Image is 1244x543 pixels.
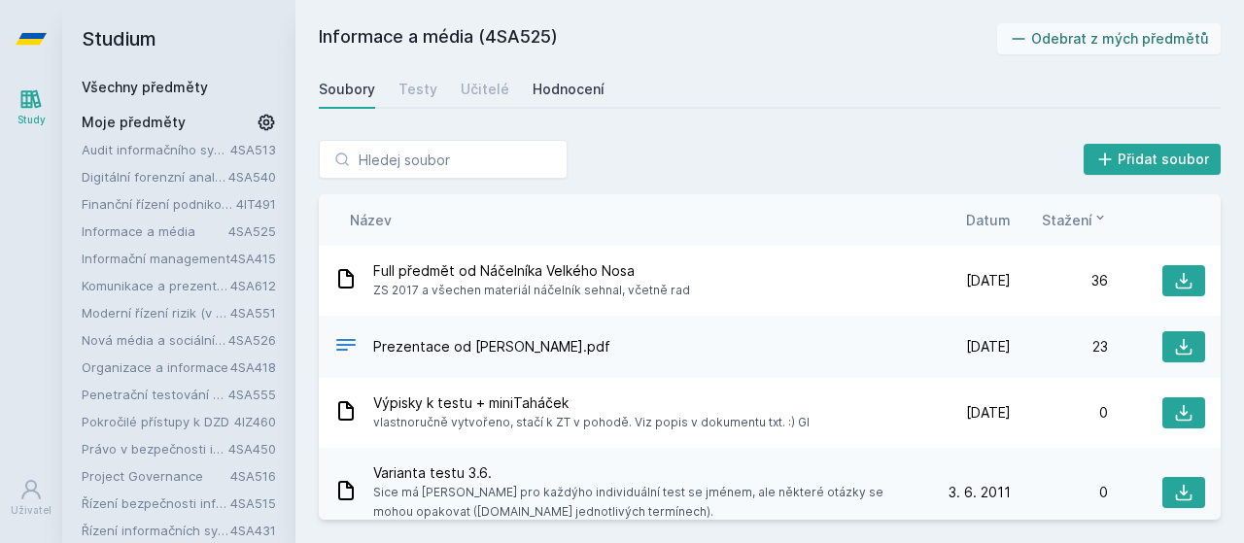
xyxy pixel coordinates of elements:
[236,196,276,212] a: 4IT491
[1011,403,1108,423] div: 0
[230,142,276,157] a: 4SA513
[373,261,690,281] span: Full předmět od Náčelníka Velkého Nosa
[234,414,276,429] a: 4IZ460
[228,169,276,185] a: 4SA540
[1042,210,1092,230] span: Stažení
[334,333,358,361] div: PDF
[230,359,276,375] a: 4SA418
[533,70,605,109] a: Hodnocení
[82,140,230,159] a: Audit informačního systému
[228,441,276,457] a: 4SA450
[1011,337,1108,356] div: 23
[966,271,1011,290] span: [DATE]
[350,210,392,230] button: Název
[230,305,276,321] a: 4SA551
[82,385,228,404] a: Penetrační testování bezpečnosti IS
[373,281,690,300] span: ZS 2017 a všechen materiál náčelník sehnal, včetně rad
[82,221,228,241] a: Informace a média
[230,495,276,511] a: 4SA515
[4,468,58,527] a: Uživatel
[230,523,276,538] a: 4SA431
[82,466,230,486] a: Project Governance
[230,251,276,266] a: 4SA415
[373,393,810,413] span: Výpisky k testu + miniTaháček
[82,276,230,295] a: Komunikace a prezentace informací (v angličtině)
[319,80,375,99] div: Soubory
[228,223,276,239] a: 4SA525
[82,303,230,322] a: Moderní řízení rizik (v angličtině)
[82,167,228,187] a: Digitální forenzní analýza
[373,463,906,483] span: Varianta testu 3.6.
[82,493,230,513] a: Řízení bezpečnosti informačních systémů
[319,70,375,109] a: Soubory
[11,503,52,518] div: Uživatel
[319,140,568,179] input: Hledej soubor
[17,113,46,127] div: Study
[1042,210,1108,230] button: Stažení
[4,78,58,137] a: Study
[1084,144,1222,175] button: Přidat soubor
[398,80,437,99] div: Testy
[997,23,1222,54] button: Odebrat z mých předmětů
[82,79,208,95] a: Všechny předměty
[533,80,605,99] div: Hodnocení
[82,194,236,214] a: Finanční řízení podnikové informatiky
[1011,483,1108,502] div: 0
[398,70,437,109] a: Testy
[230,278,276,293] a: 4SA612
[966,210,1011,230] button: Datum
[82,330,228,350] a: Nová média a sociální sítě (v angličtině)
[82,113,186,132] span: Moje předměty
[228,387,276,402] a: 4SA555
[373,483,906,522] span: Sice má [PERSON_NAME] pro každýho individuální test se jménem, ale některé otázky se mohou opakov...
[373,337,610,356] span: Prezentace od [PERSON_NAME].pdf
[319,23,997,54] h2: Informace a média (4SA525)
[461,80,509,99] div: Učitelé
[966,337,1011,356] span: [DATE]
[373,413,810,432] span: vlastnoručně vytvořeno, stačí k ZT v pohodě. Viz popis v dokumentu txt. :) Gl
[82,249,230,268] a: Informační management
[82,521,230,540] a: Řízení informačních systémů (v angličtině)
[82,439,228,458] a: Právo v bezpečnosti informačních systémů
[461,70,509,109] a: Učitelé
[230,468,276,484] a: 4SA516
[228,332,276,348] a: 4SA526
[82,357,230,377] a: Organizace a informace
[82,412,234,431] a: Pokročilé přístupy k DZD
[966,403,1011,423] span: [DATE]
[949,483,1011,502] span: 3. 6. 2011
[1011,271,1108,290] div: 36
